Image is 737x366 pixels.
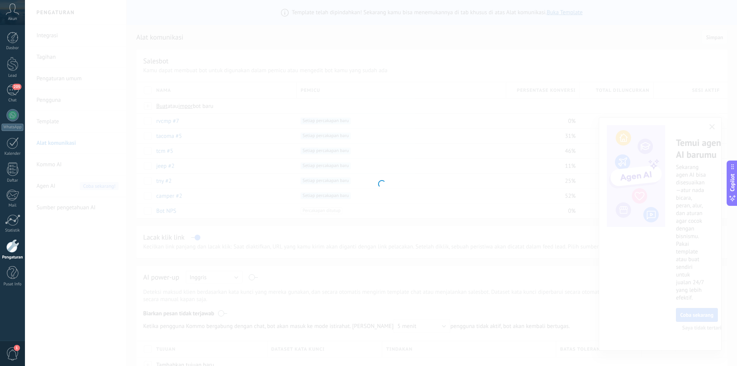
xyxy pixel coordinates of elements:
div: WhatsApp [2,124,23,131]
div: Statistik [2,228,24,233]
div: Kalender [2,151,24,156]
div: Lead [2,73,24,78]
div: Dasbor [2,46,24,51]
span: 1 [14,345,20,351]
div: Daftar [2,178,24,183]
span: Copilot [729,174,736,191]
div: Chat [2,98,24,103]
span: 205 [12,84,21,90]
div: Pengaturan [2,255,24,260]
div: Mail [2,203,24,208]
span: Akun [8,17,17,22]
div: Pusat Info [2,282,24,287]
